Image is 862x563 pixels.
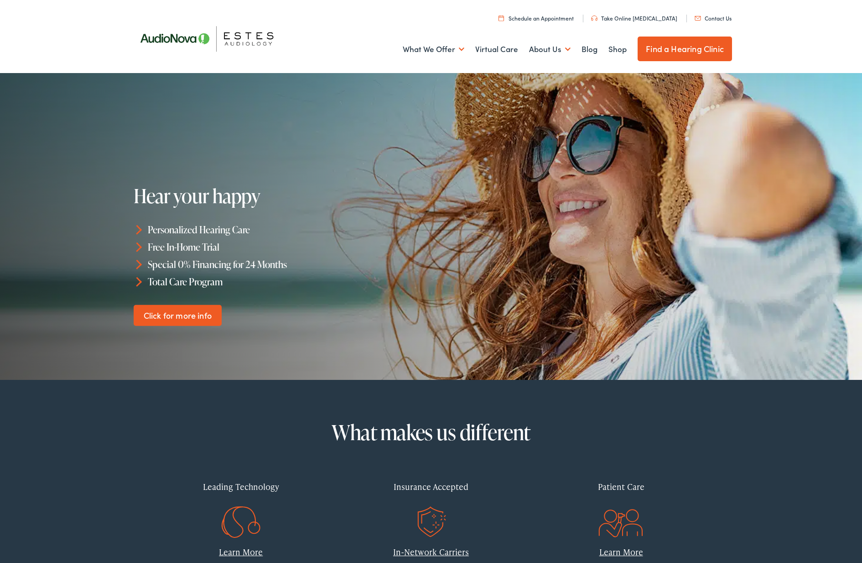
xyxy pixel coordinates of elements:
[134,185,411,206] h1: Hear your happy
[591,14,677,22] a: Take Online [MEDICAL_DATA]
[475,32,518,66] a: Virtual Care
[393,546,469,558] a: In-Network Carriers
[153,473,329,500] div: Leading Technology
[582,32,597,66] a: Blog
[403,32,464,66] a: What We Offer
[153,473,329,527] a: Leading Technology
[134,256,436,273] li: Special 0% Financing for 24 Months
[591,16,597,21] img: utility icon
[134,305,222,326] a: Click for more info
[343,473,519,500] div: Insurance Accepted
[343,473,519,527] a: Insurance Accepted
[219,546,263,558] a: Learn More
[499,14,574,22] a: Schedule an Appointment
[529,32,571,66] a: About Us
[153,421,709,444] h2: What makes us different
[499,15,504,21] img: utility icon
[638,37,732,61] a: Find a Hearing Clinic
[608,32,627,66] a: Shop
[533,473,709,500] div: Patient Care
[134,238,436,256] li: Free In-Home Trial
[533,473,709,527] a: Patient Care
[134,273,436,290] li: Total Care Program
[134,221,436,238] li: Personalized Hearing Care
[695,14,732,22] a: Contact Us
[599,546,643,558] a: Learn More
[695,16,701,21] img: utility icon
